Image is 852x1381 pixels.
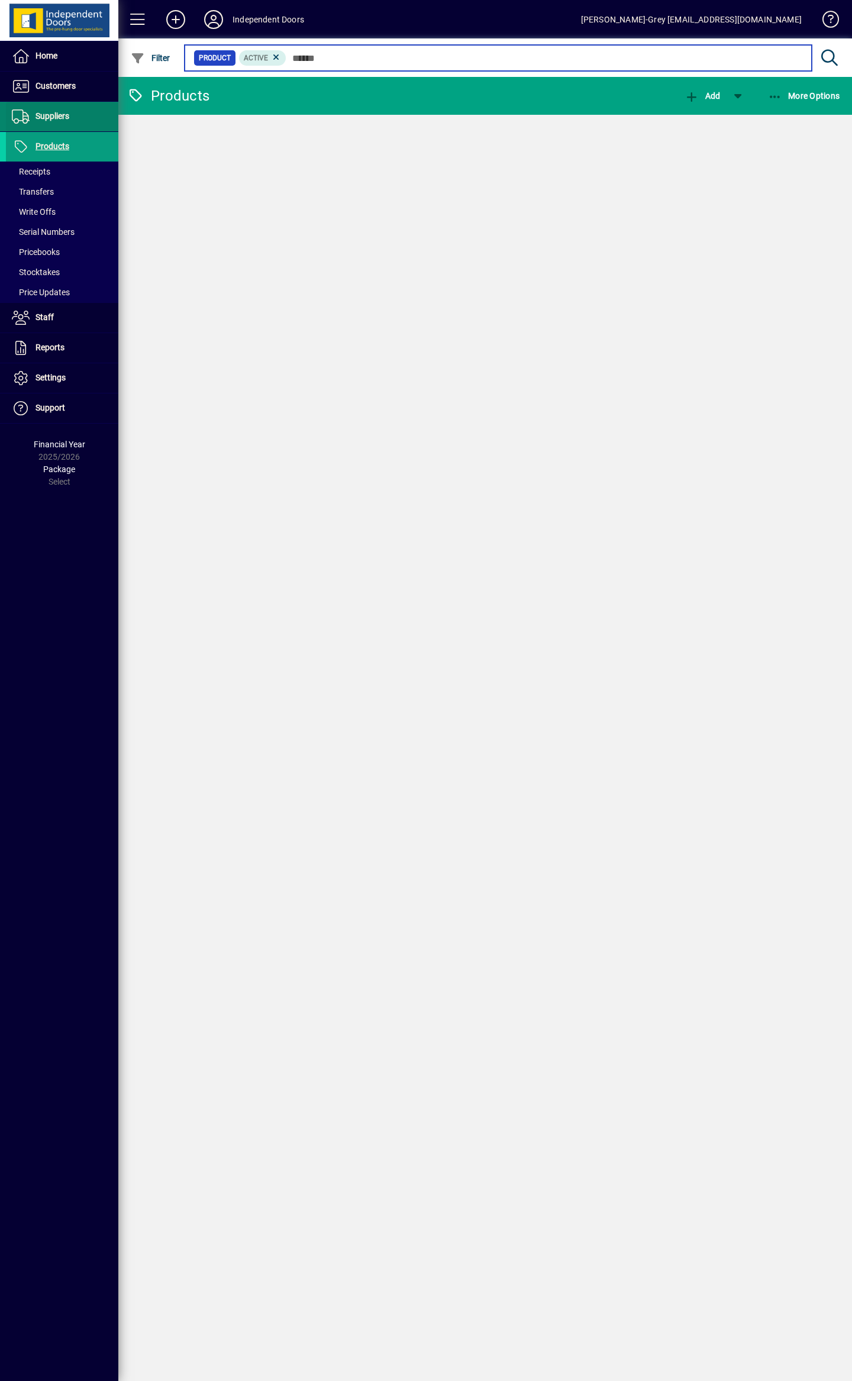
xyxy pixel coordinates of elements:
[239,50,286,66] mat-chip: Activation Status: Active
[765,85,843,107] button: More Options
[157,9,195,30] button: Add
[6,242,118,262] a: Pricebooks
[128,47,173,69] button: Filter
[12,247,60,257] span: Pricebooks
[682,85,723,107] button: Add
[6,393,118,423] a: Support
[12,187,54,196] span: Transfers
[43,464,75,474] span: Package
[35,343,64,352] span: Reports
[6,363,118,393] a: Settings
[35,111,69,121] span: Suppliers
[35,141,69,151] span: Products
[6,282,118,302] a: Price Updates
[12,207,56,217] span: Write Offs
[6,262,118,282] a: Stocktakes
[131,53,170,63] span: Filter
[35,373,66,382] span: Settings
[12,267,60,277] span: Stocktakes
[6,41,118,71] a: Home
[6,202,118,222] a: Write Offs
[127,86,209,105] div: Products
[34,440,85,449] span: Financial Year
[12,167,50,176] span: Receipts
[768,91,840,101] span: More Options
[35,81,76,91] span: Customers
[35,312,54,322] span: Staff
[581,10,802,29] div: [PERSON_NAME]-Grey [EMAIL_ADDRESS][DOMAIN_NAME]
[814,2,837,41] a: Knowledge Base
[35,403,65,412] span: Support
[6,222,118,242] a: Serial Numbers
[195,9,233,30] button: Profile
[12,227,75,237] span: Serial Numbers
[244,54,268,62] span: Active
[199,52,231,64] span: Product
[685,91,720,101] span: Add
[6,333,118,363] a: Reports
[233,10,304,29] div: Independent Doors
[6,102,118,131] a: Suppliers
[6,182,118,202] a: Transfers
[35,51,57,60] span: Home
[12,288,70,297] span: Price Updates
[6,303,118,333] a: Staff
[6,72,118,101] a: Customers
[6,162,118,182] a: Receipts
